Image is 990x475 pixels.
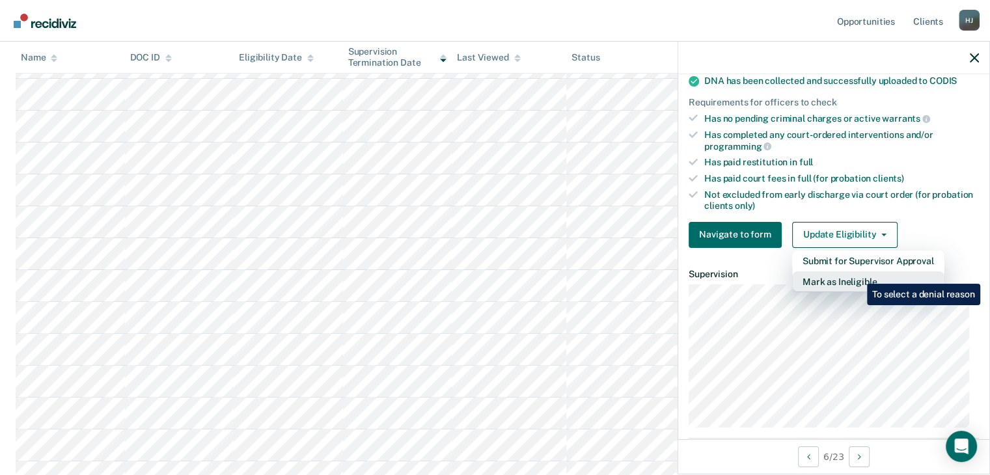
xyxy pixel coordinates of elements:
button: Next Opportunity [849,446,870,467]
button: Navigate to form [689,222,782,248]
button: Update Eligibility [792,222,898,248]
div: Has completed any court-ordered interventions and/or [704,129,979,152]
span: only) [735,200,755,211]
button: Profile dropdown button [959,10,980,31]
div: DOC ID [130,52,172,63]
div: Has no pending criminal charges or active [704,113,979,124]
div: 6 / 23 [678,439,989,474]
div: Requirements for officers to check [689,97,979,108]
img: Recidiviz [14,14,76,28]
span: CODIS [929,75,957,86]
span: full [799,157,813,167]
div: Status [571,52,599,63]
div: Eligibility Date [239,52,314,63]
div: DNA has been collected and successfully uploaded to [704,75,979,87]
div: Open Intercom Messenger [946,431,977,462]
div: Has paid restitution in [704,157,979,168]
button: Previous Opportunity [798,446,819,467]
span: warrants [882,113,930,124]
div: Supervision Termination Date [348,46,447,68]
div: Name [21,52,57,63]
div: Last Viewed [457,52,520,63]
dt: Supervision [689,269,979,280]
div: H J [959,10,980,31]
span: programming [704,141,771,152]
button: Mark as Ineligible [792,271,944,292]
a: Navigate to form link [689,222,787,248]
button: Submit for Supervisor Approval [792,251,944,271]
div: Has paid court fees in full (for probation [704,173,979,184]
div: Not excluded from early discharge via court order (for probation clients [704,189,979,211]
span: clients) [873,173,904,183]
